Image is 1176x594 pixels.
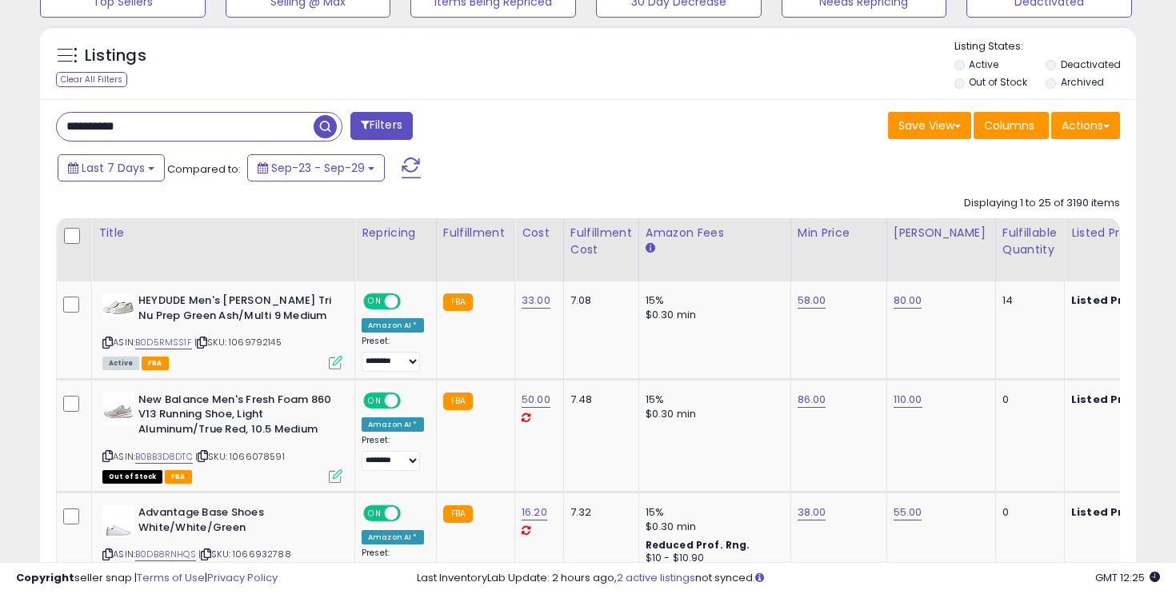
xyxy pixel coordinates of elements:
[56,72,127,87] div: Clear All Filters
[362,435,424,471] div: Preset:
[798,293,826,309] a: 58.00
[137,570,205,585] a: Terms of Use
[135,450,193,464] a: B0BB3D8DTC
[646,241,655,256] small: Amazon Fees.
[16,571,278,586] div: seller snap | |
[142,357,169,370] span: FBA
[362,336,424,372] div: Preset:
[969,75,1027,89] label: Out of Stock
[1095,570,1160,585] span: 2025-10-7 12:25 GMT
[964,196,1120,211] div: Displaying 1 to 25 of 3190 items
[1002,393,1052,407] div: 0
[1002,505,1052,520] div: 0
[894,504,922,520] a: 55.00
[207,570,278,585] a: Privacy Policy
[443,293,473,311] small: FBA
[350,112,413,140] button: Filters
[135,336,192,349] a: B0D5RMSS1F
[443,393,473,410] small: FBA
[522,392,550,408] a: 50.00
[102,505,342,580] div: ASIN:
[646,393,778,407] div: 15%
[888,112,971,139] button: Save View
[98,225,348,241] div: Title
[570,225,632,258] div: Fulfillment Cost
[102,293,134,317] img: 31gM0IKw6NL._SL40_.jpg
[798,225,880,241] div: Min Price
[894,392,922,408] a: 110.00
[570,393,626,407] div: 7.48
[443,225,508,241] div: Fulfillment
[1061,75,1104,89] label: Archived
[974,112,1049,139] button: Columns
[102,393,342,481] div: ASIN:
[194,336,282,349] span: | SKU: 1069792145
[798,504,826,520] a: 38.00
[138,505,333,539] b: Advantage Base Shoes White/White/Green
[362,530,424,544] div: Amazon AI *
[570,505,626,520] div: 7.32
[102,357,139,370] span: All listings currently available for purchase on Amazon
[362,417,424,432] div: Amazon AI *
[362,318,424,333] div: Amazon AI *
[894,293,922,309] a: 80.00
[362,225,430,241] div: Repricing
[365,393,385,407] span: ON
[1071,392,1144,407] b: Listed Price:
[522,225,557,241] div: Cost
[398,295,424,309] span: OFF
[954,39,1137,54] p: Listing States:
[398,393,424,407] span: OFF
[271,160,365,176] span: Sep-23 - Sep-29
[443,505,473,523] small: FBA
[522,504,547,520] a: 16.20
[58,154,165,181] button: Last 7 Days
[167,161,241,177] span: Compared to:
[522,293,550,309] a: 33.00
[102,505,134,537] img: 21X81txh+2L._SL40_.jpg
[365,295,385,309] span: ON
[102,393,134,425] img: 31c7b1M88GL._SL40_.jpg
[102,293,342,368] div: ASIN:
[247,154,385,181] button: Sep-23 - Sep-29
[646,225,784,241] div: Amazon Fees
[984,118,1034,134] span: Columns
[646,520,778,534] div: $0.30 min
[85,45,146,67] h5: Listings
[138,393,333,441] b: New Balance Men's Fresh Foam 860 V13 Running Shoe, Light Aluminum/True Red, 10.5 Medium
[1002,225,1058,258] div: Fulfillable Quantity
[1002,293,1052,308] div: 14
[1061,58,1121,71] label: Deactivated
[398,507,424,520] span: OFF
[646,293,778,308] div: 15%
[417,571,1161,586] div: Last InventoryLab Update: 2 hours ago, not synced.
[646,308,778,322] div: $0.30 min
[165,470,192,484] span: FBA
[798,392,826,408] a: 86.00
[617,570,695,585] a: 2 active listings
[969,58,998,71] label: Active
[195,450,285,463] span: | SKU: 1066078591
[646,505,778,520] div: 15%
[646,538,750,552] b: Reduced Prof. Rng.
[1071,293,1144,308] b: Listed Price:
[102,470,162,484] span: All listings that are currently out of stock and unavailable for purchase on Amazon
[138,293,333,327] b: HEYDUDE Men's [PERSON_NAME] Tri Nu Prep Green Ash/Multi 9 Medium
[16,570,74,585] strong: Copyright
[1051,112,1120,139] button: Actions
[646,407,778,421] div: $0.30 min
[365,507,385,520] span: ON
[82,160,145,176] span: Last 7 Days
[1071,504,1144,520] b: Listed Price:
[894,225,989,241] div: [PERSON_NAME]
[570,293,626,308] div: 7.08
